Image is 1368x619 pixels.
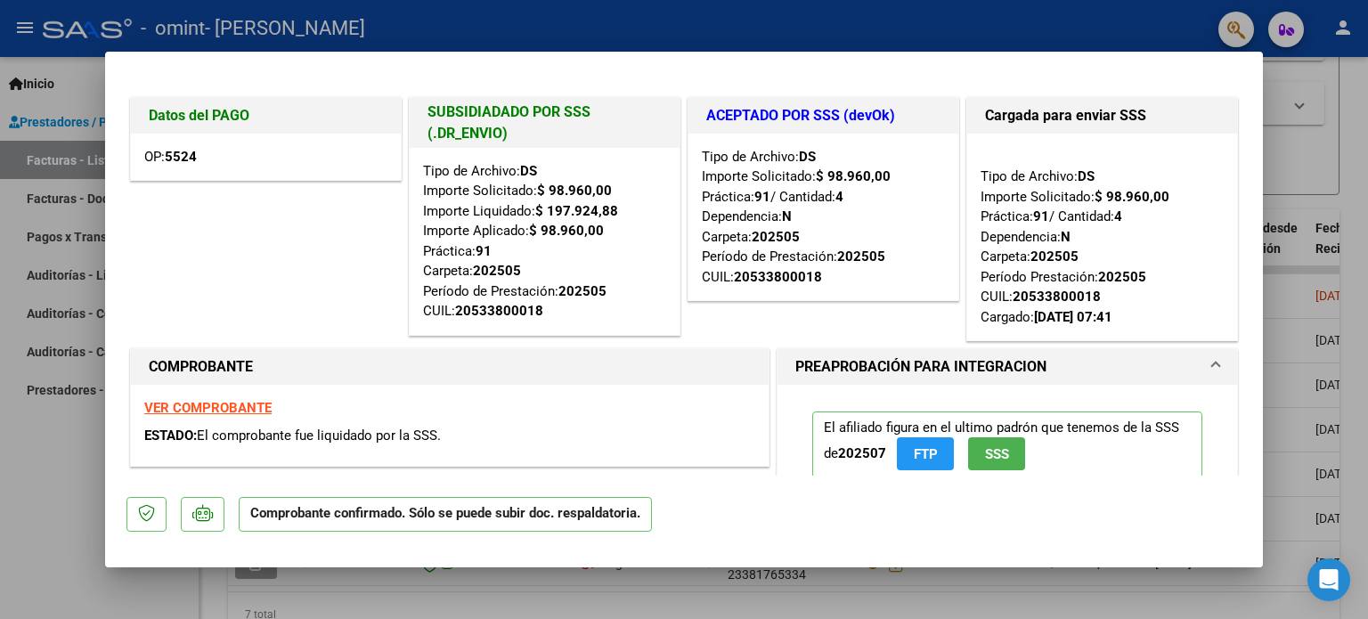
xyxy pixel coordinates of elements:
p: El afiliado figura en el ultimo padrón que tenemos de la SSS de [812,411,1202,478]
strong: $ 98.960,00 [1095,189,1169,205]
h1: Cargada para enviar SSS [985,105,1219,126]
strong: COMPROBANTE [149,358,253,375]
strong: 202505 [1030,248,1079,265]
span: FTP [914,446,938,462]
h1: SUBSIDIADADO POR SSS (.DR_ENVIO) [427,102,662,144]
strong: DS [520,163,537,179]
strong: 202505 [837,248,885,265]
strong: 5524 [165,149,197,165]
span: SSS [985,446,1009,462]
h1: ACEPTADO POR SSS (devOk) [706,105,940,126]
strong: 4 [835,189,843,205]
strong: 202505 [752,229,800,245]
span: ESTADO: [144,428,197,444]
strong: DS [799,149,816,165]
a: VER COMPROBANTE [144,400,272,416]
div: Tipo de Archivo: Importe Solicitado: Importe Liquidado: Importe Aplicado: Práctica: Carpeta: Perí... [423,161,666,322]
strong: DS [1078,168,1095,184]
button: FTP [897,437,954,470]
strong: 202505 [1098,269,1146,285]
strong: 91 [1033,208,1049,224]
strong: N [1061,229,1071,245]
div: 20533800018 [1013,287,1101,307]
strong: N [782,208,792,224]
strong: [DATE] 07:41 [1034,309,1112,325]
strong: 4 [1114,208,1122,224]
strong: 91 [476,243,492,259]
strong: 202505 [473,263,521,279]
strong: $ 98.960,00 [816,168,891,184]
div: 20533800018 [734,267,822,288]
strong: 91 [754,189,770,205]
span: OP: [144,149,197,165]
div: Tipo de Archivo: Importe Solicitado: Práctica: / Cantidad: Dependencia: Carpeta: Período de Prest... [702,147,945,288]
div: Tipo de Archivo: Importe Solicitado: Práctica: / Cantidad: Dependencia: Carpeta: Período Prestaci... [981,147,1224,328]
button: SSS [968,437,1025,470]
div: 20533800018 [455,301,543,322]
div: Open Intercom Messenger [1307,558,1350,601]
strong: 202507 [838,445,886,461]
strong: $ 197.924,88 [535,203,618,219]
strong: $ 98.960,00 [537,183,612,199]
mat-expansion-panel-header: PREAPROBACIÓN PARA INTEGRACION [778,349,1237,385]
p: Comprobante confirmado. Sólo se puede subir doc. respaldatoria. [239,497,652,532]
h1: PREAPROBACIÓN PARA INTEGRACION [795,356,1046,378]
strong: $ 98.960,00 [529,223,604,239]
strong: 202505 [558,283,607,299]
span: El comprobante fue liquidado por la SSS. [197,428,441,444]
h1: Datos del PAGO [149,105,383,126]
